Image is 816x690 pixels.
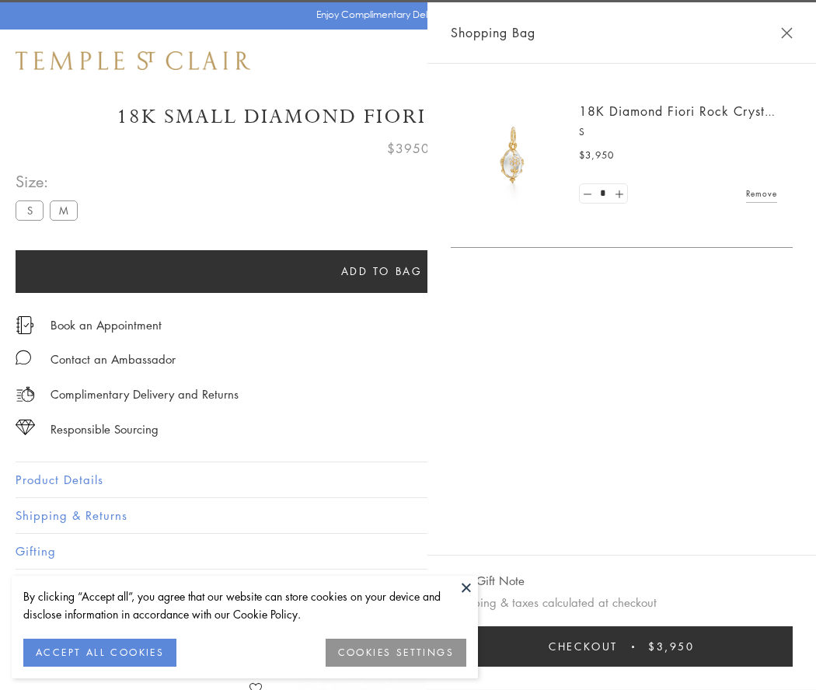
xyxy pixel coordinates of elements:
label: S [16,200,44,220]
span: Add to bag [341,263,423,280]
p: Enjoy Complimentary Delivery & Returns [316,7,493,23]
a: Book an Appointment [51,316,162,333]
span: $3950 [387,138,430,159]
button: ACCEPT ALL COOKIES [23,639,176,667]
button: Shipping & Returns [16,498,800,533]
p: Complimentary Delivery and Returns [51,385,239,404]
div: By clicking “Accept all”, you agree that our website can store cookies on your device and disclos... [23,587,466,623]
div: Responsible Sourcing [51,420,159,439]
button: COOKIES SETTINGS [326,639,466,667]
p: S [579,124,777,140]
a: Set quantity to 2 [611,184,626,204]
img: P51889-E11FIORI [466,109,560,202]
img: icon_appointment.svg [16,316,34,334]
button: Product Details [16,462,800,497]
div: Contact an Ambassador [51,350,176,369]
button: Gifting [16,534,800,569]
span: $3,950 [579,148,614,163]
a: Remove [746,185,777,202]
span: $3,950 [648,638,695,655]
button: Close Shopping Bag [781,27,793,39]
img: Temple St. Clair [16,51,250,70]
img: MessageIcon-01_2.svg [16,350,31,365]
button: Add Gift Note [451,571,525,591]
label: M [50,200,78,220]
img: icon_delivery.svg [16,385,35,404]
a: Set quantity to 0 [580,184,595,204]
button: Checkout $3,950 [451,626,793,667]
span: Checkout [549,638,618,655]
img: icon_sourcing.svg [16,420,35,435]
button: Add to bag [16,250,748,293]
span: Shopping Bag [451,23,535,43]
p: Shipping & taxes calculated at checkout [451,593,793,612]
h1: 18K Small Diamond Fiori Rock Crystal Amulet [16,103,800,131]
span: Size: [16,169,84,194]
